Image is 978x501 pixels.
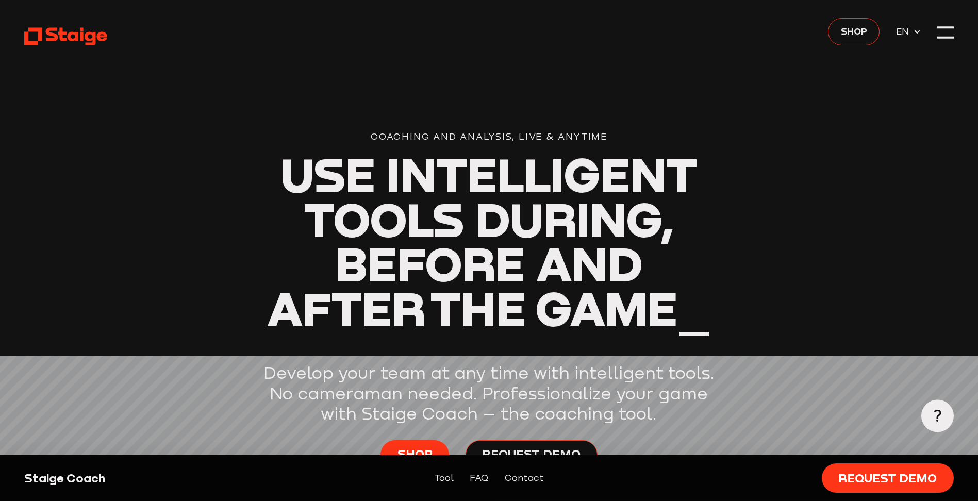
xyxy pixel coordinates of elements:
[482,446,581,462] span: Request Demo
[896,24,913,39] span: EN
[841,24,867,38] span: Shop
[822,463,954,493] a: Request Demo
[267,146,711,337] span: Use intelligent tools during, before and after the game_
[470,471,488,486] a: FAQ
[380,440,449,470] a: Shop
[434,471,454,486] a: Tool
[397,446,433,462] span: Shop
[260,130,718,144] div: Coaching and Analysis, Live & Anytime
[260,363,718,424] p: Develop your team at any time with intelligent tools. No cameraman needed. Professionalize your g...
[828,18,880,45] a: Shop
[505,471,544,486] a: Contact
[466,440,598,470] a: Request Demo
[24,470,247,486] div: Staige Coach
